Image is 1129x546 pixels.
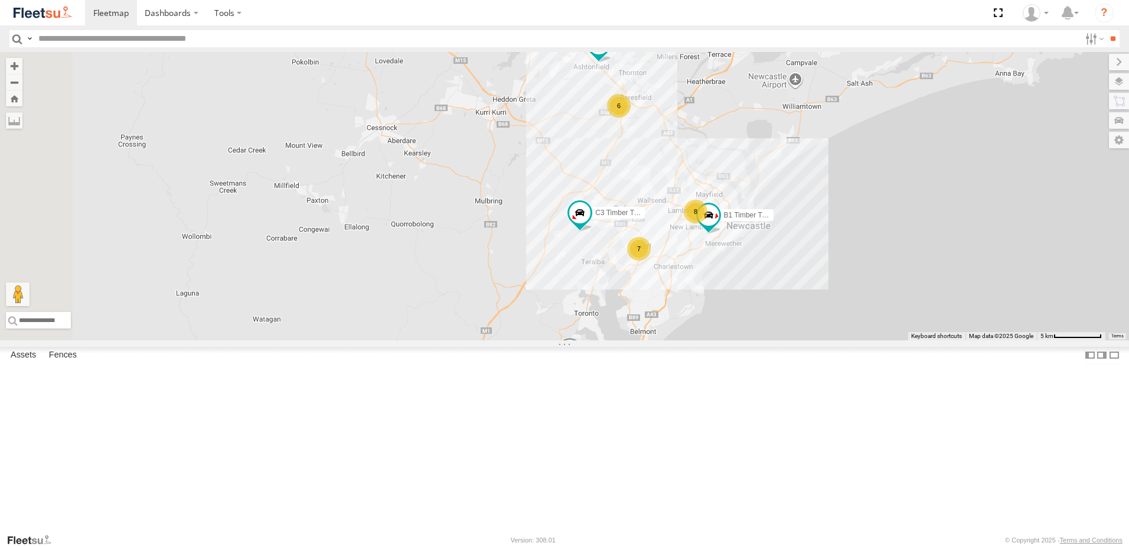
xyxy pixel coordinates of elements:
[1108,347,1120,364] label: Hide Summary Table
[12,5,73,21] img: fleetsu-logo-horizontal.svg
[911,332,962,340] button: Keyboard shortcuts
[1095,4,1114,22] i: ?
[1084,347,1096,364] label: Dock Summary Table to the Left
[1060,537,1123,544] a: Terms and Conditions
[5,347,42,363] label: Assets
[6,58,22,74] button: Zoom in
[1040,333,1053,339] span: 5 km
[684,200,707,223] div: 8
[595,209,647,217] span: C3 Timber Truck
[6,74,22,90] button: Zoom out
[607,94,631,118] div: 6
[1019,4,1053,22] div: Matt Curtis
[627,237,651,261] div: 7
[6,112,22,129] label: Measure
[1111,334,1124,339] a: Terms (opens in new tab)
[6,282,30,306] button: Drag Pegman onto the map to open Street View
[1005,537,1123,544] div: © Copyright 2025 -
[1037,332,1105,340] button: Map Scale: 5 km per 78 pixels
[969,333,1033,339] span: Map data ©2025 Google
[6,534,61,546] a: Visit our Website
[1109,132,1129,148] label: Map Settings
[25,30,34,47] label: Search Query
[43,347,83,363] label: Fences
[1096,347,1108,364] label: Dock Summary Table to the Right
[511,537,556,544] div: Version: 308.01
[724,211,775,219] span: B1 Timber Truck
[1081,30,1106,47] label: Search Filter Options
[6,90,22,106] button: Zoom Home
